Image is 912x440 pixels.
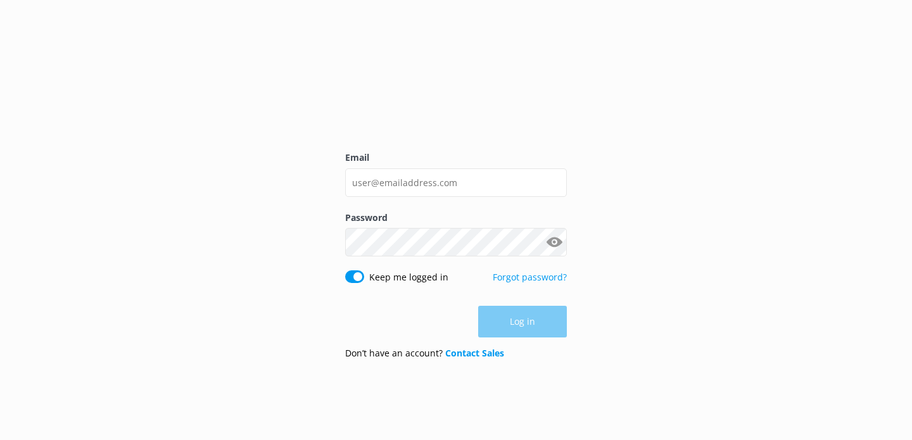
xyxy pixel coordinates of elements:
p: Don’t have an account? [345,346,504,360]
button: Show password [541,230,567,255]
label: Keep me logged in [369,270,448,284]
label: Password [345,211,567,225]
label: Email [345,151,567,165]
a: Contact Sales [445,347,504,359]
a: Forgot password? [493,271,567,283]
input: user@emailaddress.com [345,168,567,197]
